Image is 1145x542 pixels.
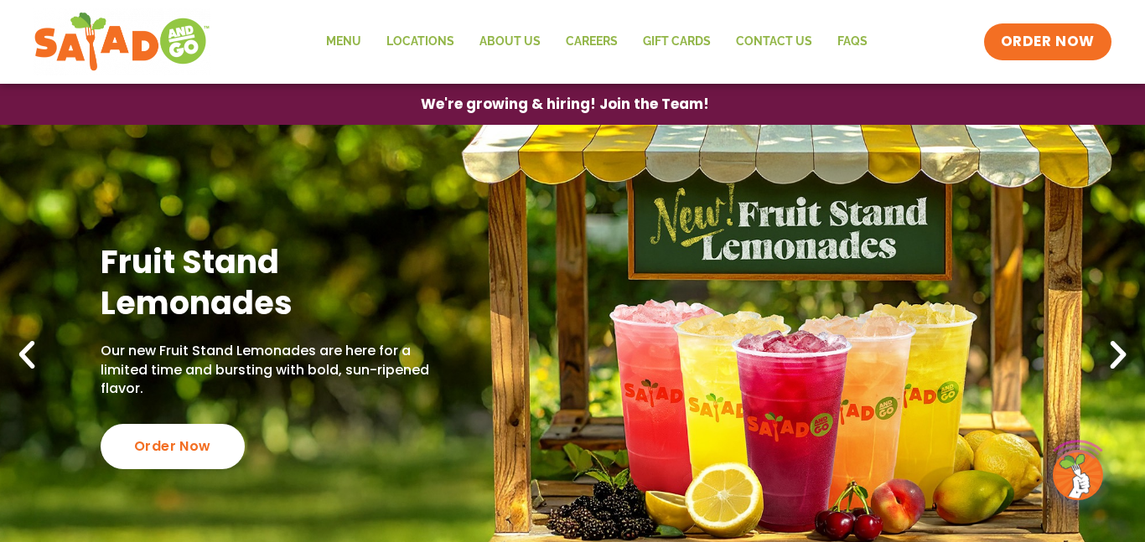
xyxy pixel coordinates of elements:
[630,23,723,61] a: GIFT CARDS
[984,23,1111,60] a: ORDER NOW
[1100,337,1137,374] div: Next slide
[8,337,45,374] div: Previous slide
[723,23,825,61] a: Contact Us
[1001,32,1095,52] span: ORDER NOW
[34,8,210,75] img: new-SAG-logo-768×292
[101,342,445,398] p: Our new Fruit Stand Lemonades are here for a limited time and bursting with bold, sun-ripened fla...
[421,97,709,111] span: We're growing & hiring! Join the Team!
[313,23,374,61] a: Menu
[374,23,467,61] a: Locations
[467,23,553,61] a: About Us
[101,241,445,324] h2: Fruit Stand Lemonades
[101,424,245,469] div: Order Now
[313,23,880,61] nav: Menu
[396,85,734,124] a: We're growing & hiring! Join the Team!
[553,23,630,61] a: Careers
[825,23,880,61] a: FAQs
